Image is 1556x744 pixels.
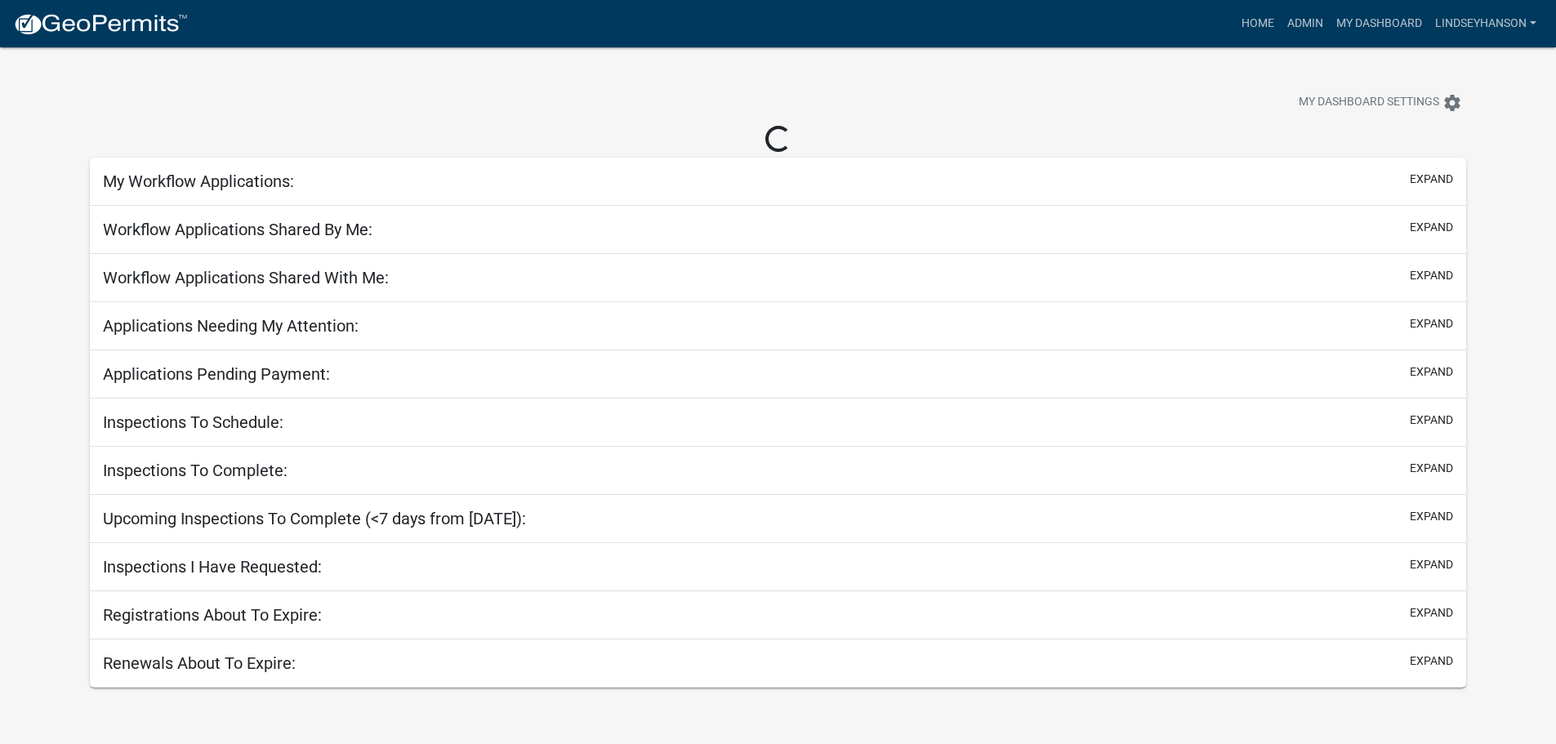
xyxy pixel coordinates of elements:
[103,605,322,625] h5: Registrations About To Expire:
[1410,653,1453,670] button: expand
[103,268,389,287] h5: Workflow Applications Shared With Me:
[103,557,322,577] h5: Inspections I Have Requested:
[103,172,294,191] h5: My Workflow Applications:
[1429,8,1543,39] a: Lindseyhanson
[1235,8,1281,39] a: Home
[1410,604,1453,621] button: expand
[103,316,359,336] h5: Applications Needing My Attention:
[103,461,288,480] h5: Inspections To Complete:
[1410,412,1453,429] button: expand
[1410,315,1453,332] button: expand
[1410,460,1453,477] button: expand
[103,412,283,432] h5: Inspections To Schedule:
[1410,508,1453,525] button: expand
[103,509,526,528] h5: Upcoming Inspections To Complete (<7 days from [DATE]):
[1410,363,1453,381] button: expand
[1281,8,1330,39] a: Admin
[103,653,296,673] h5: Renewals About To Expire:
[1330,8,1429,39] a: My Dashboard
[1442,93,1462,113] i: settings
[1410,171,1453,188] button: expand
[1410,219,1453,236] button: expand
[1410,267,1453,284] button: expand
[1299,93,1439,113] span: My Dashboard Settings
[1286,87,1475,118] button: My Dashboard Settingssettings
[103,364,330,384] h5: Applications Pending Payment:
[1410,556,1453,573] button: expand
[103,220,372,239] h5: Workflow Applications Shared By Me:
